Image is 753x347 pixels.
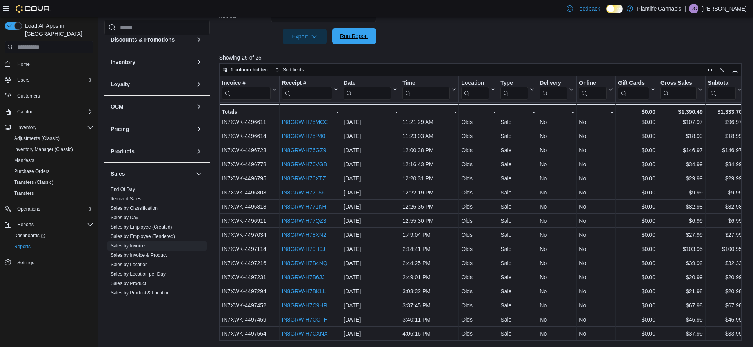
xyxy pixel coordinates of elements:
div: Totals [222,107,277,116]
div: No [579,202,613,211]
button: Sales [111,170,193,178]
button: Location [461,80,495,100]
div: Location [461,80,489,87]
div: Delivery [540,80,567,87]
div: Olds [461,244,495,254]
a: Adjustments (Classic) [11,134,63,143]
div: $34.99 [660,160,703,169]
a: Transfers (Classic) [11,178,56,187]
span: Catalog [17,109,33,115]
span: Transfers (Classic) [14,179,53,185]
div: [DATE] [344,188,397,197]
div: Olds [461,160,495,169]
button: Reports [14,220,37,229]
div: No [540,145,574,155]
div: 12:20:31 PM [402,174,456,183]
div: $103.95 [660,244,703,254]
a: Feedback [564,1,603,16]
div: [DATE] [344,244,397,254]
span: Sales by Employee (Created) [111,224,172,230]
div: [DATE] [344,117,397,127]
div: Online [579,80,607,100]
button: Inventory Manager (Classic) [8,144,96,155]
div: [DATE] [344,145,397,155]
a: Itemized Sales [111,196,142,202]
div: Olds [461,131,495,141]
div: $96.97 [708,117,742,127]
div: 2:14:41 PM [402,244,456,254]
div: Olds [461,145,495,155]
div: - [344,107,397,116]
div: No [579,258,613,268]
div: $1,390.49 [660,107,703,116]
a: Sales by Location per Day [111,271,166,277]
div: $0.00 [618,117,655,127]
div: $18.99 [708,131,742,141]
a: Sales by Employee (Tendered) [111,234,175,239]
a: Sales by Invoice & Product [111,253,167,258]
div: $0.00 [618,107,655,116]
a: IN8GRW-H75P40 [282,133,325,139]
div: [DATE] [344,230,397,240]
div: $29.99 [660,174,703,183]
div: No [540,160,574,169]
a: IN8GRW-H7BKLL [282,288,326,294]
span: Run Report [340,32,368,40]
div: No [579,230,613,240]
span: Sales by Day [111,214,138,221]
span: Users [14,75,93,85]
button: Subtotal [708,80,742,100]
div: $107.97 [660,117,703,127]
h3: Inventory [111,58,135,66]
div: IN7XWK-4496611 [222,117,277,127]
input: Dark Mode [606,5,623,13]
div: Receipt # [282,80,332,87]
button: Operations [2,203,96,214]
span: 1 column hidden [231,67,268,73]
div: [DATE] [344,216,397,225]
button: Sort fields [272,65,307,74]
button: Transfers [8,188,96,199]
a: IN8GRW-H75MCC [282,119,328,125]
span: Inventory [17,124,36,131]
div: $27.99 [708,230,742,240]
div: Olds [461,216,495,225]
button: Discounts & Promotions [111,36,193,44]
span: Sales by Classification [111,205,158,211]
div: No [579,160,613,169]
div: Olds [461,117,495,127]
a: Customers [14,91,43,101]
div: Sale [500,188,535,197]
a: IN8GRW-H7B6JJ [282,274,324,280]
div: No [579,244,613,254]
a: IN8GRW-H76GZ9 [282,147,326,153]
div: Sale [500,258,535,268]
div: [DATE] [344,160,397,169]
button: Users [14,75,33,85]
div: $9.99 [708,188,742,197]
div: 11:23:03 AM [402,131,456,141]
a: Sales by Product & Location [111,290,170,296]
p: | [684,4,686,13]
div: $82.98 [660,202,703,211]
button: Products [194,147,204,156]
a: Transfers [11,189,37,198]
div: - [402,107,456,116]
a: IN8GRW-H76XTZ [282,175,326,182]
div: Olds [461,188,495,197]
button: Export [283,29,327,44]
span: Operations [17,206,40,212]
div: Subtotal [708,80,736,100]
a: Home [14,60,33,69]
div: No [540,216,574,225]
div: $0.00 [618,202,655,211]
a: IN8GRW-H7B4NQ [282,260,327,266]
button: Discounts & Promotions [194,35,204,44]
a: Sales by Product [111,281,146,286]
button: Run Report [332,28,376,44]
span: Users [17,77,29,83]
div: No [579,145,613,155]
button: Settings [2,257,96,268]
button: Delivery [540,80,574,100]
